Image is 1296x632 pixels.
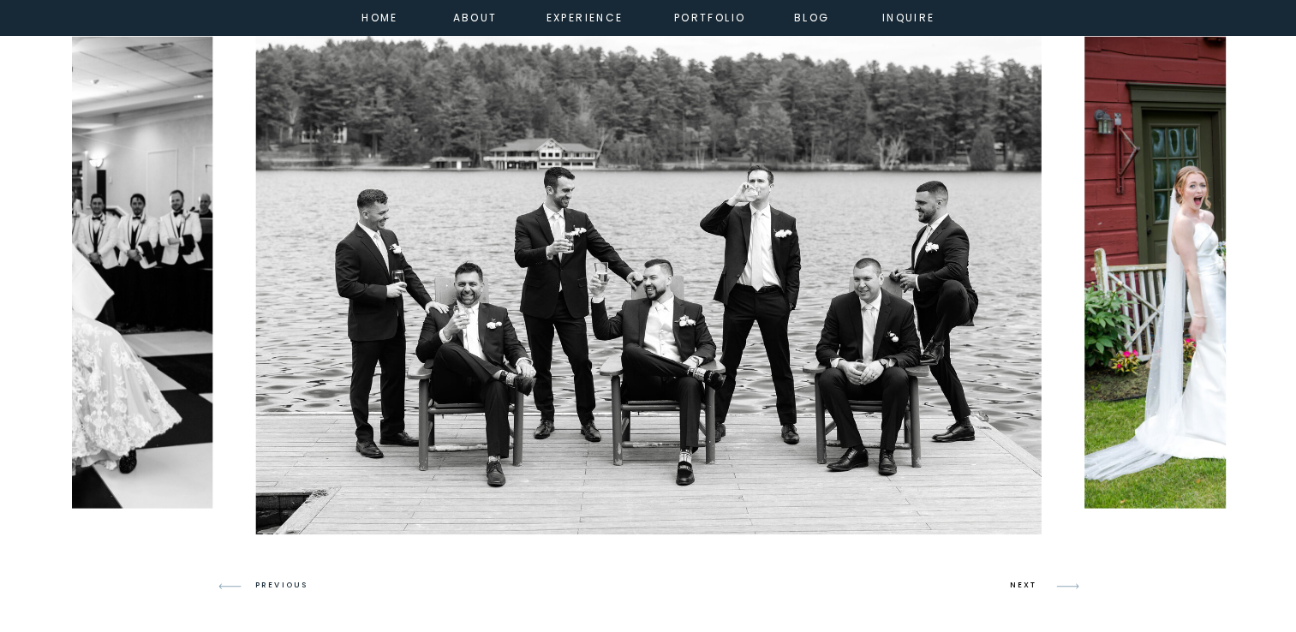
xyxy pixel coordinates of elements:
[357,9,403,24] a: home
[255,578,321,593] h3: PREVIOUS
[673,9,747,24] a: portfolio
[546,9,616,24] a: experience
[878,9,940,24] a: inquire
[453,9,492,24] a: about
[1010,578,1042,593] h3: NEXT
[781,9,843,24] a: Blog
